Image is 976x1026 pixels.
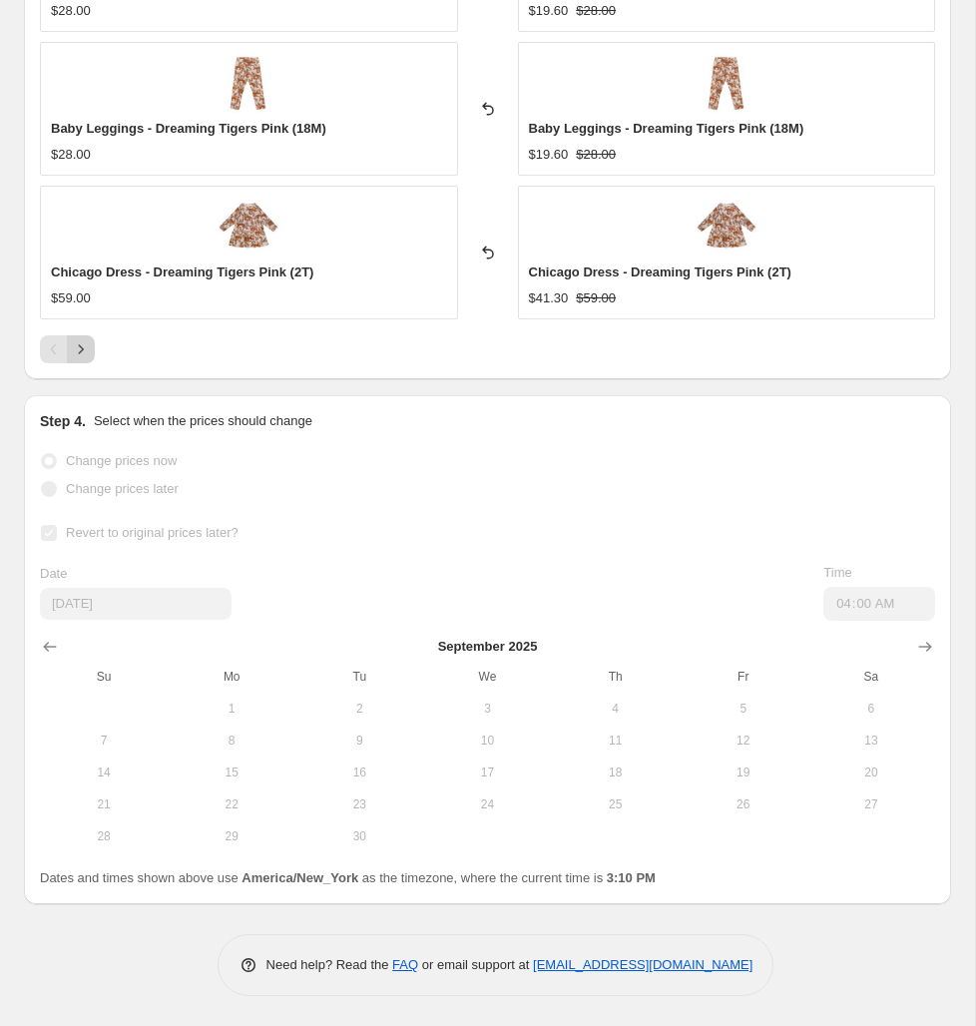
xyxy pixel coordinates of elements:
[168,820,295,852] button: Monday September 29 2025
[431,796,543,812] span: 24
[529,264,791,279] span: Chicago Dress - Dreaming Tigers Pink (2T)
[48,669,160,685] span: Su
[303,796,415,812] span: 23
[529,145,569,165] div: $19.60
[552,661,680,693] th: Thursday
[688,765,799,780] span: 19
[176,669,287,685] span: Mo
[552,725,680,757] button: Thursday September 11 2025
[423,757,551,788] button: Wednesday September 17 2025
[168,693,295,725] button: Monday September 1 2025
[576,1,616,21] strike: $28.00
[815,701,927,717] span: 6
[815,765,927,780] span: 20
[266,957,393,972] span: Need help? Read the
[815,733,927,749] span: 13
[576,288,616,308] strike: $59.00
[431,669,543,685] span: We
[176,828,287,844] span: 29
[688,796,799,812] span: 26
[94,411,312,431] p: Select when the prices should change
[176,701,287,717] span: 1
[815,796,927,812] span: 27
[40,566,67,581] span: Date
[552,693,680,725] button: Thursday September 4 2025
[176,733,287,749] span: 8
[168,661,295,693] th: Monday
[823,565,851,580] span: Time
[51,1,91,21] div: $28.00
[295,820,423,852] button: Tuesday September 30 2025
[40,757,168,788] button: Sunday September 14 2025
[40,788,168,820] button: Sunday September 21 2025
[423,661,551,693] th: Wednesday
[529,1,569,21] div: $19.60
[431,765,543,780] span: 17
[67,335,95,363] button: Next
[560,669,672,685] span: Th
[533,957,752,972] a: [EMAIL_ADDRESS][DOMAIN_NAME]
[529,288,569,308] div: $41.30
[392,957,418,972] a: FAQ
[303,701,415,717] span: 2
[242,870,358,885] b: America/New_York
[576,145,616,165] strike: $28.00
[40,411,86,431] h2: Step 4.
[40,870,656,885] span: Dates and times shown above use as the timezone, where the current time is
[680,725,807,757] button: Friday September 12 2025
[51,288,91,308] div: $59.00
[431,733,543,749] span: 10
[680,788,807,820] button: Friday September 26 2025
[680,757,807,788] button: Friday September 19 2025
[40,661,168,693] th: Sunday
[40,588,232,620] input: 10/14/2025
[48,733,160,749] span: 7
[303,765,415,780] span: 16
[176,796,287,812] span: 22
[560,701,672,717] span: 4
[423,693,551,725] button: Wednesday September 3 2025
[303,828,415,844] span: 30
[219,197,278,256] img: CHGDR_DTG_PK_80x.jpg
[66,481,179,496] span: Change prices later
[66,525,239,540] span: Revert to original prices later?
[48,765,160,780] span: 14
[295,788,423,820] button: Tuesday September 23 2025
[807,757,935,788] button: Saturday September 20 2025
[680,693,807,725] button: Friday September 5 2025
[48,796,160,812] span: 21
[295,693,423,725] button: Tuesday September 2 2025
[176,765,287,780] span: 15
[66,453,177,468] span: Change prices now
[423,788,551,820] button: Wednesday September 24 2025
[697,53,756,113] img: TLG_DTG_PK_80x.jpg
[688,669,799,685] span: Fr
[40,335,95,363] nav: Pagination
[807,788,935,820] button: Saturday September 27 2025
[40,725,168,757] button: Sunday September 7 2025
[303,733,415,749] span: 9
[51,145,91,165] div: $28.00
[807,693,935,725] button: Saturday September 6 2025
[48,828,160,844] span: 28
[40,820,168,852] button: Sunday September 28 2025
[560,796,672,812] span: 25
[219,53,278,113] img: TLG_DTG_PK_80x.jpg
[823,587,935,621] input: 12:00
[295,725,423,757] button: Tuesday September 9 2025
[560,765,672,780] span: 18
[688,701,799,717] span: 5
[911,633,939,661] button: Show next month, October 2025
[697,197,756,256] img: CHGDR_DTG_PK_80x.jpg
[607,870,656,885] b: 3:10 PM
[303,669,415,685] span: Tu
[295,757,423,788] button: Tuesday September 16 2025
[295,661,423,693] th: Tuesday
[168,757,295,788] button: Monday September 15 2025
[807,725,935,757] button: Saturday September 13 2025
[552,757,680,788] button: Thursday September 18 2025
[51,121,326,136] span: Baby Leggings - Dreaming Tigers Pink (18M)
[418,957,533,972] span: or email support at
[680,661,807,693] th: Friday
[688,733,799,749] span: 12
